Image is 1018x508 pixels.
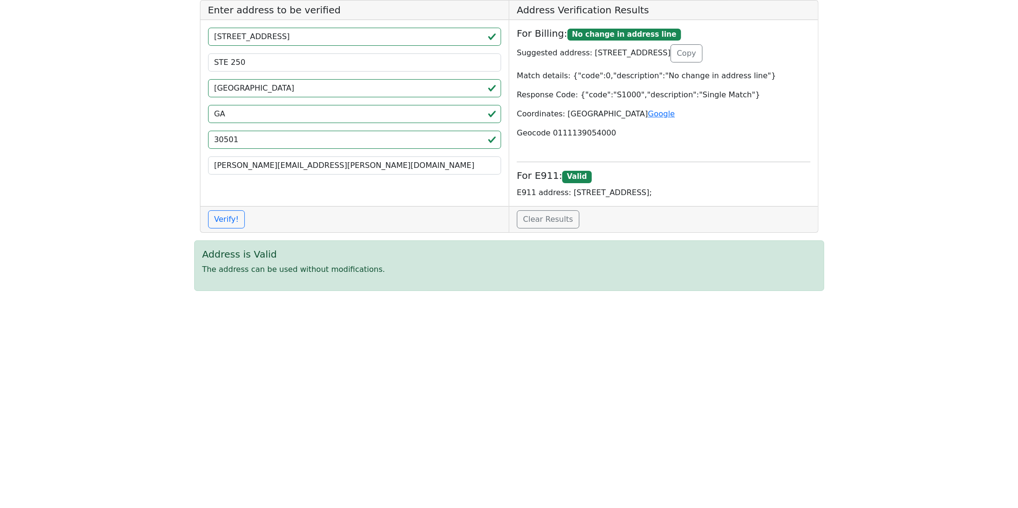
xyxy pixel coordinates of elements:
button: Verify! [208,210,245,228]
input: Street Line 1 [208,28,502,46]
p: Response Code: {"code":"S1000","description":"Single Match"} [517,89,810,101]
span: No change in address line [567,29,682,41]
h5: Address Verification Results [509,0,818,20]
span: Valid [562,171,591,183]
p: The address can be used without modifications. [202,264,816,275]
h5: For Billing: [517,28,810,41]
a: Google [648,109,675,118]
p: Geocode 0111139054000 [517,127,810,139]
h5: For E911: [517,170,810,183]
h5: Address is Valid [202,249,816,260]
input: Your Email [208,156,502,175]
p: Coordinates: [GEOGRAPHIC_DATA] [517,108,810,120]
a: Clear Results [517,210,579,228]
button: Copy [671,44,703,62]
h5: Enter address to be verified [200,0,509,20]
input: 2-Letter State [208,105,502,123]
input: City [208,79,502,97]
input: ZIP code 5 or 5+4 [208,131,502,149]
input: Street Line 2 (can be empty) [208,53,502,72]
p: Suggested address: [STREET_ADDRESS] [517,44,810,62]
p: E911 address: [STREET_ADDRESS]; [517,187,810,198]
p: Match details: {"code":0,"description":"No change in address line"} [517,70,810,82]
